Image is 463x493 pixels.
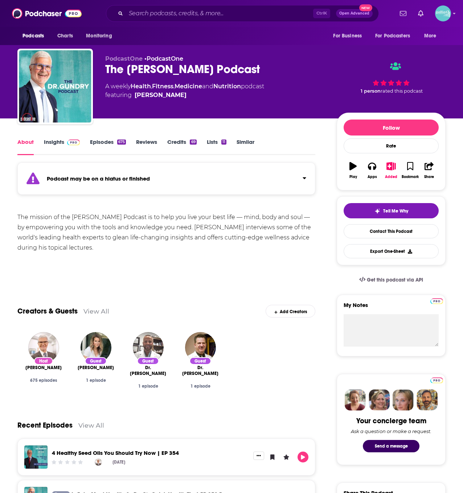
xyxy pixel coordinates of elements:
[106,5,379,22] div: Search podcasts, credits, & more...
[152,83,173,90] a: Fitness
[402,175,419,179] div: Bookmark
[359,4,372,11] span: New
[344,302,439,314] label: My Notes
[137,357,159,365] div: Guest
[53,29,77,43] a: Charts
[213,83,241,90] a: Nutrition
[57,31,73,41] span: Charts
[167,138,196,155] a: Credits69
[336,9,373,18] button: Open AdvancedNew
[105,82,264,100] div: A weekly podcast
[298,452,308,462] button: Play
[24,445,48,469] img: 4 Healthy Seed Oils You Should Try Now | EP 354
[349,175,357,179] div: Play
[353,271,429,289] a: Get this podcast via API
[344,224,439,238] a: Contact This Podcast
[19,50,91,123] img: The Dr. Gundry Podcast
[128,384,168,389] div: 1 episode
[95,458,102,466] a: Dr. Steven Gundry
[144,55,183,62] span: •
[361,88,381,94] span: 1 person
[12,7,82,20] img: Podchaser - Follow, Share and Rate Podcasts
[112,460,125,465] div: [DATE]
[47,175,150,182] strong: Podcast may be on a hiatus or finished
[337,55,446,100] div: 1 personrated this podcast
[370,29,421,43] button: open menu
[333,31,362,41] span: For Business
[385,175,397,179] div: Added
[328,29,371,43] button: open menu
[52,449,179,456] a: 4 Healthy Seed Oils You Should Try Now | EP 354
[117,140,126,145] div: 675
[435,5,451,21] button: Show profile menu
[180,384,221,389] div: 1 episode
[128,365,168,376] span: Dr. [PERSON_NAME]
[367,277,423,283] span: Get this podcast via API
[17,29,53,43] button: open menu
[397,7,409,20] a: Show notifications dropdown
[175,83,202,90] a: Medicine
[105,55,143,62] span: PodcastOne
[435,5,451,21] span: Logged in as JessicaPellien
[430,298,443,304] img: Podchaser Pro
[339,12,369,15] span: Open Advanced
[90,138,126,155] a: Episodes675
[267,452,278,462] button: Bookmark Episode
[202,83,213,90] span: and
[430,377,443,383] img: Podchaser Pro
[81,29,121,43] button: open menu
[85,357,107,365] div: Guest
[374,208,380,214] img: tell me why sparkle
[383,208,408,214] span: Tell Me Why
[78,421,104,429] a: View All
[17,307,78,316] a: Creators & Guests
[133,332,164,363] img: Dr. Steve Morris
[105,91,264,100] span: featuring
[381,88,423,94] span: rated this podcast
[83,307,109,315] a: View All
[17,167,315,195] section: Click to expand status details
[25,365,62,371] a: Dr. Steven Gundry
[382,157,401,183] button: Added
[415,7,426,20] a: Show notifications dropdown
[430,376,443,383] a: Pro website
[128,365,168,376] a: Dr. Steve Morris
[17,421,73,430] a: Recent Episodes
[281,452,292,462] button: Leave a Rating
[189,357,211,365] div: Guest
[344,244,439,258] button: Export One-Sheet
[173,83,175,90] span: ,
[345,389,366,411] img: Sydney Profile
[344,157,362,183] button: Play
[151,83,152,90] span: ,
[356,416,426,425] div: Your concierge team
[78,365,114,371] a: Cynthia Thurlow
[86,31,112,41] span: Monitoring
[424,31,437,41] span: More
[81,332,111,363] img: Cynthia Thurlow
[344,120,439,136] button: Follow
[67,140,80,145] img: Podchaser Pro
[362,157,381,183] button: Apps
[363,440,419,452] button: Send a message
[51,460,84,465] div: Community Rating: 0 out of 5
[180,365,221,376] span: Dr. [PERSON_NAME]
[393,389,414,411] img: Jules Profile
[17,212,315,253] div: The mission of the [PERSON_NAME] Podcast is to help you live your best life — mind, body and soul...
[221,140,226,145] div: 11
[253,452,264,460] button: Show More Button
[190,140,196,145] div: 69
[147,55,183,62] a: PodcastOne
[401,157,419,183] button: Bookmark
[44,138,80,155] a: InsightsPodchaser Pro
[369,389,390,411] img: Barbara Profile
[28,332,59,363] a: Dr. Steven Gundry
[207,138,226,155] a: Lists11
[185,332,216,363] img: Dr. Richard Johnson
